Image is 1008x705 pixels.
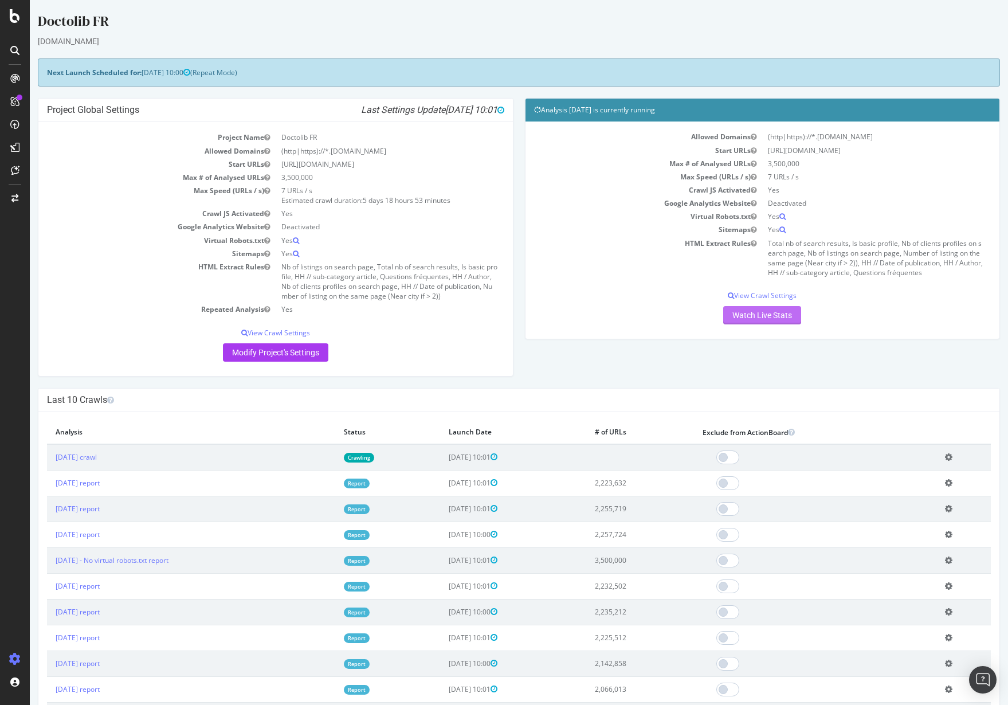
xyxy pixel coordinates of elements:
[732,144,961,157] td: [URL][DOMAIN_NAME]
[26,555,139,565] a: [DATE] - No virtual robots.txt report
[504,104,962,116] h4: Analysis [DATE] is currently running
[556,599,664,625] td: 2,235,212
[693,306,771,324] a: Watch Live Stats
[26,530,70,539] a: [DATE] report
[410,421,556,444] th: Launch Date
[419,581,468,591] span: [DATE] 10:01
[419,607,468,617] span: [DATE] 10:00
[314,659,340,669] a: Report
[419,504,468,514] span: [DATE] 10:01
[17,328,474,338] p: View Crawl Settings
[732,170,961,183] td: 7 URLs / s
[314,530,340,540] a: Report
[17,260,246,303] td: HTML Extract Rules
[732,183,961,197] td: Yes
[419,452,468,462] span: [DATE] 10:01
[556,676,664,702] td: 2,066,013
[732,197,961,210] td: Deactivated
[17,421,305,444] th: Analysis
[419,478,468,488] span: [DATE] 10:01
[193,343,299,362] a: Modify Project's Settings
[331,104,474,116] i: Last Settings Update
[17,234,246,247] td: Virtual Robots.txt
[246,234,474,247] td: Yes
[556,547,664,573] td: 3,500,000
[26,659,70,668] a: [DATE] report
[305,421,411,444] th: Status
[26,633,70,643] a: [DATE] report
[314,504,340,514] a: Report
[17,158,246,171] td: Start URLs
[26,478,70,488] a: [DATE] report
[17,131,246,144] td: Project Name
[26,607,70,617] a: [DATE] report
[504,170,733,183] td: Max Speed (URLs / s)
[504,223,733,236] td: Sitemaps
[556,496,664,522] td: 2,255,719
[504,210,733,223] td: Virtual Robots.txt
[556,470,664,496] td: 2,223,632
[17,207,246,220] td: Crawl JS Activated
[419,555,468,565] span: [DATE] 10:01
[26,504,70,514] a: [DATE] report
[504,183,733,197] td: Crawl JS Activated
[17,104,474,116] h4: Project Global Settings
[17,171,246,184] td: Max # of Analysed URLs
[246,247,474,260] td: Yes
[556,573,664,599] td: 2,232,502
[26,581,70,591] a: [DATE] report
[556,522,664,547] td: 2,257,724
[504,291,962,300] p: View Crawl Settings
[17,247,246,260] td: Sitemaps
[246,260,474,303] td: Nb of listings on search page, Total nb of search results, Is basic profile, HH // sub-category a...
[732,157,961,170] td: 3,500,000
[314,556,340,566] a: Report
[8,36,970,47] div: [DOMAIN_NAME]
[556,625,664,651] td: 2,225,512
[246,303,474,316] td: Yes
[314,608,340,617] a: Report
[246,131,474,144] td: Doctolib FR
[504,237,733,280] td: HTML Extract Rules
[732,237,961,280] td: Total nb of search results, Is basic profile, Nb of clients profiles on search page, Nb of listin...
[504,144,733,157] td: Start URLs
[333,195,421,205] span: 5 days 18 hours 53 minutes
[504,130,733,143] td: Allowed Domains
[112,68,160,77] span: [DATE] 10:00
[17,184,246,207] td: Max Speed (URLs / s)
[26,452,67,462] a: [DATE] crawl
[419,530,468,539] span: [DATE] 10:00
[26,684,70,694] a: [DATE] report
[8,11,970,36] div: Doctolib FR
[17,303,246,316] td: Repeated Analysis
[732,130,961,143] td: (http|https)://*.[DOMAIN_NAME]
[556,421,664,444] th: # of URLs
[732,210,961,223] td: Yes
[415,104,474,115] span: [DATE] 10:01
[314,582,340,592] a: Report
[504,197,733,210] td: Google Analytics Website
[732,223,961,236] td: Yes
[314,685,340,695] a: Report
[419,633,468,643] span: [DATE] 10:01
[969,666,997,694] div: Open Intercom Messenger
[17,220,246,233] td: Google Analytics Website
[246,144,474,158] td: (http|https)://*.[DOMAIN_NAME]
[664,421,907,444] th: Exclude from ActionBoard
[17,394,961,406] h4: Last 10 Crawls
[314,479,340,488] a: Report
[419,684,468,694] span: [DATE] 10:01
[246,207,474,220] td: Yes
[17,68,112,77] strong: Next Launch Scheduled for:
[246,184,474,207] td: 7 URLs / s Estimated crawl duration:
[246,158,474,171] td: [URL][DOMAIN_NAME]
[8,58,970,87] div: (Repeat Mode)
[556,651,664,676] td: 2,142,858
[246,220,474,233] td: Deactivated
[419,659,468,668] span: [DATE] 10:00
[314,453,344,463] a: Crawling
[314,633,340,643] a: Report
[504,157,733,170] td: Max # of Analysed URLs
[246,171,474,184] td: 3,500,000
[17,144,246,158] td: Allowed Domains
